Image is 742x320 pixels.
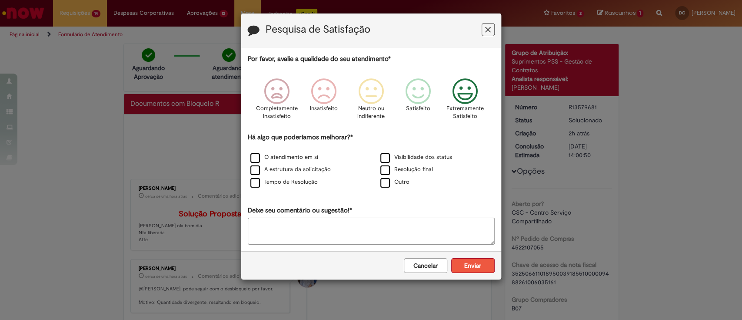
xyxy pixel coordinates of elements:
div: Completamente Insatisfeito [255,72,299,131]
div: Há algo que poderíamos melhorar?* [248,133,495,189]
label: Outro [380,178,409,186]
p: Insatisfeito [310,104,338,113]
div: Satisfeito [396,72,440,131]
p: Extremamente Satisfeito [446,104,484,121]
p: Neutro ou indiferente [355,104,386,121]
button: Enviar [451,258,495,273]
label: Pesquisa de Satisfação [266,24,370,35]
label: O atendimento em si [250,153,318,162]
label: Visibilidade dos status [380,153,452,162]
label: Resolução final [380,165,433,174]
p: Satisfeito [406,104,430,113]
div: Neutro ou indiferente [349,72,393,131]
p: Completamente Insatisfeito [256,104,298,121]
button: Cancelar [404,258,447,273]
div: Extremamente Satisfeito [443,72,487,131]
label: Deixe seu comentário ou sugestão!* [248,206,352,215]
label: Por favor, avalie a qualidade do seu atendimento* [248,54,391,64]
div: Insatisfeito [302,72,346,131]
label: Tempo de Resolução [250,178,318,186]
label: A estrutura da solicitação [250,165,331,174]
